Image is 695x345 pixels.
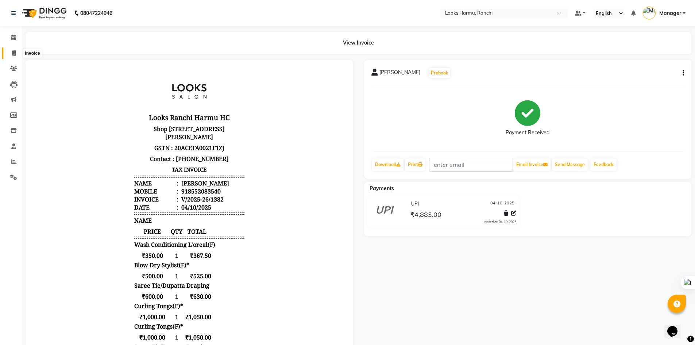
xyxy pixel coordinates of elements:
[101,214,177,222] span: Saree Tie/Dupatta Draping
[101,235,150,243] span: Curling Tongs(F)*
[101,296,177,304] span: Saree Tie/Dupatta Draping
[101,205,138,213] span: ₹500.00
[101,128,146,136] div: Invoice
[118,338,129,345] span: 2.5%
[101,56,212,75] p: Shop [STREET_ADDRESS][PERSON_NAME]
[101,225,138,233] span: ₹600.00
[150,307,179,315] span: ₹630.00
[101,75,212,86] p: GSTN : 20ACEFA0021F1ZJ
[101,328,113,336] div: NET
[144,120,146,128] span: :
[405,158,425,171] a: Print
[144,128,146,136] span: :
[591,158,617,171] a: Feedback
[101,86,212,97] p: Contact : [PHONE_NUMBER]
[147,136,178,144] div: 04/10/2025
[147,128,191,136] div: V/2025-26/1382
[150,266,179,274] span: ₹1,050.00
[138,160,150,168] span: QTY
[101,136,146,144] div: Date
[144,112,146,120] span: :
[506,129,549,137] div: Payment Received
[101,149,119,157] span: NAME
[410,210,441,221] span: ₹4,883.00
[659,9,681,17] span: Manager
[552,158,588,171] button: Send Message
[101,246,138,254] span: ₹1,000.00
[490,200,514,208] span: 04-10-2025
[19,3,69,23] img: logo
[411,200,419,208] span: UPI
[150,225,179,233] span: ₹630.00
[101,44,212,56] h3: Looks Ranchi Harmu HC
[147,112,196,120] div: [PERSON_NAME]
[101,160,138,168] span: PRICE
[513,158,551,171] button: Email Invoice
[129,6,184,42] img: file_1717324517683.jpg
[138,184,150,192] span: 1
[664,316,688,338] iframe: chat widget
[101,120,146,128] div: Mobile
[138,266,150,274] span: 1
[379,69,420,79] span: [PERSON_NAME]
[484,219,516,225] div: Added on 04-10-2025
[138,225,150,233] span: 1
[101,287,138,295] span: ₹600.00
[138,205,150,213] span: 1
[101,112,146,120] div: Name
[183,328,212,336] div: ₹4,650.00
[643,7,656,19] img: Manager
[150,205,179,213] span: ₹525.00
[101,255,150,263] span: Curling Tongs(F)*
[80,3,112,23] b: 08047224946
[101,276,177,284] span: Saree Tie/Dupatta Draping
[138,287,150,295] span: 1
[101,173,182,181] span: Wash Conditioning L'oreal(F)
[101,318,131,326] div: SUBTOTAL
[429,68,450,78] button: Prebook
[370,185,394,192] span: Payments
[429,158,513,172] input: enter email
[144,136,146,144] span: :
[150,287,179,295] span: ₹630.00
[26,32,691,54] div: View Invoice
[150,184,179,192] span: ₹367.50
[183,318,212,326] div: ₹4,650.00
[101,266,138,274] span: ₹1,000.00
[101,184,138,192] span: ₹350.00
[150,246,179,254] span: ₹1,050.00
[372,158,404,171] a: Download
[101,194,157,202] span: Blow Dry Stylist(F)*
[138,307,150,315] span: 1
[101,97,212,107] h3: TAX INVOICE
[147,120,188,128] div: 918552083540
[138,246,150,254] span: 1
[101,307,138,315] span: ₹600.00
[23,49,42,58] div: Invoice
[150,160,179,168] span: TOTAL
